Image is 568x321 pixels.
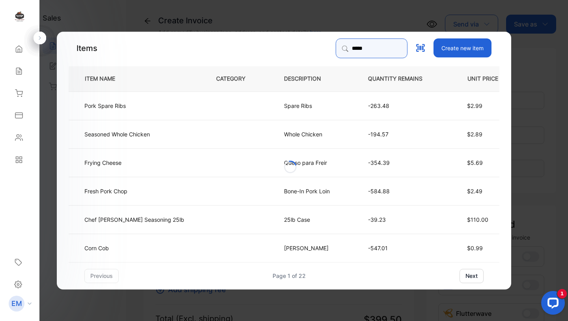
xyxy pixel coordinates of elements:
span: $0.99 [467,245,483,251]
p: CATEGORY [216,75,258,83]
p: -584.88 [368,187,435,195]
p: Whole Chicken [284,130,322,138]
p: QUANTITY REMAINS [368,75,435,83]
button: next [460,269,484,283]
p: Pork Spare Ribs [84,102,126,110]
p: UNIT PRICE [461,75,507,83]
p: Seasoned Whole Chicken [84,130,150,138]
button: previous [84,269,119,283]
p: Spare Ribs [284,102,312,110]
p: [PERSON_NAME] [284,244,329,252]
p: Items [77,42,97,54]
p: -354.39 [368,159,435,167]
p: Corn Cob [84,244,126,252]
p: -39.23 [368,215,435,224]
span: $2.89 [467,131,482,138]
p: Fresh Pork Chop [84,187,127,195]
p: 25lb Case [284,215,310,224]
p: Chef [PERSON_NAME] Seasoning 25lb [84,215,184,224]
span: $5.69 [467,159,483,166]
p: ITEM NAME [82,75,128,83]
p: -547.01 [368,244,435,252]
span: $2.99 [467,102,482,109]
iframe: LiveChat chat widget [535,288,568,321]
p: Frying Cheese [84,159,126,167]
p: DESCRIPTION [284,75,334,83]
span: $110.00 [467,216,488,223]
p: -263.48 [368,102,435,110]
div: Page 1 of 22 [273,272,306,280]
img: logo [14,10,26,22]
p: EM [11,298,22,309]
button: Create new item [433,38,491,57]
span: $2.49 [467,188,482,194]
p: -194.57 [368,130,435,138]
p: Bone-In Pork Loin [284,187,330,195]
p: Queso para Freir [284,159,327,167]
